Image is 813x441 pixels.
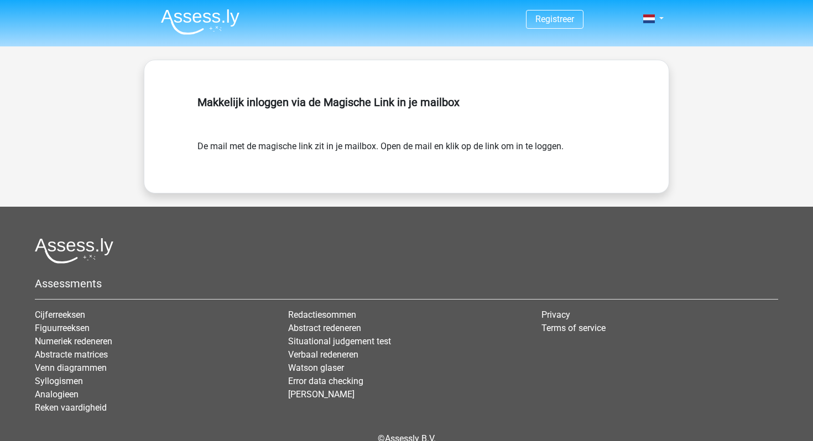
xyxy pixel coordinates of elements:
a: Watson glaser [288,363,344,373]
a: [PERSON_NAME] [288,389,355,400]
a: Venn diagrammen [35,363,107,373]
a: Figuurreeksen [35,323,90,333]
a: Redactiesommen [288,309,356,320]
a: Privacy [541,309,570,320]
a: Terms of service [541,323,606,333]
a: Syllogismen [35,376,83,386]
a: Error data checking [288,376,363,386]
a: Abstracte matrices [35,349,108,360]
h5: Assessments [35,277,778,290]
form: De mail met de magische link zit in je mailbox. Open de mail en klik op de link om in te loggen. [197,140,616,153]
a: Situational judgement test [288,336,391,347]
h5: Makkelijk inloggen via de Magische Link in je mailbox [197,96,616,109]
img: Assessly [161,9,239,35]
a: Verbaal redeneren [288,349,358,360]
a: Numeriek redeneren [35,336,112,347]
img: Assessly logo [35,238,113,264]
a: Analogieen [35,389,79,400]
a: Registreer [535,14,574,24]
a: Abstract redeneren [288,323,361,333]
a: Reken vaardigheid [35,402,107,413]
a: Cijferreeksen [35,309,85,320]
